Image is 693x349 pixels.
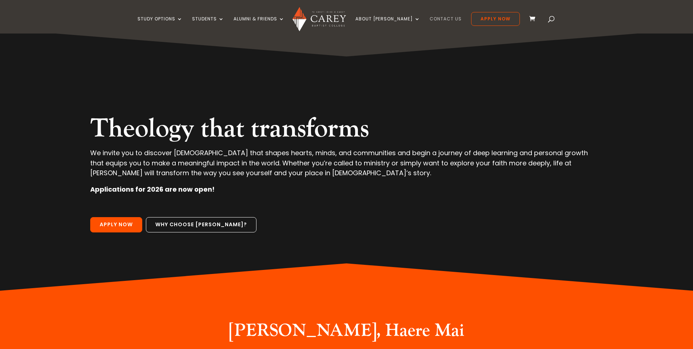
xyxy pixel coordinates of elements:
a: Students [192,16,224,34]
a: Apply Now [471,12,520,26]
a: Study Options [138,16,183,34]
a: Contact Us [430,16,462,34]
p: We invite you to discover [DEMOGRAPHIC_DATA] that shapes hearts, minds, and communities and begin... [90,148,602,184]
h2: [PERSON_NAME], Haere Mai [210,320,483,345]
a: Apply Now [90,217,142,232]
h2: Theology that transforms [90,113,602,148]
a: Alumni & Friends [234,16,284,34]
a: Why choose [PERSON_NAME]? [146,217,256,232]
img: Carey Baptist College [292,7,346,31]
a: About [PERSON_NAME] [355,16,420,34]
strong: Applications for 2026 are now open! [90,185,215,194]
